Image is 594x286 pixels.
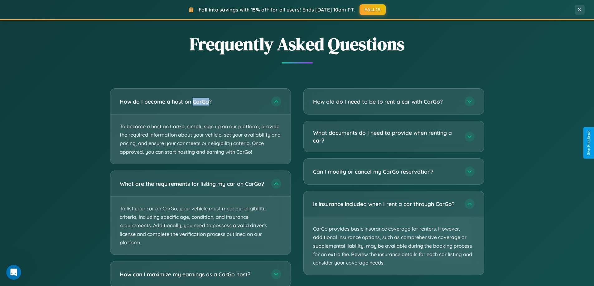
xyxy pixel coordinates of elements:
h3: Is insurance included when I rent a car through CarGo? [313,200,458,208]
h3: How do I become a host on CarGo? [120,98,265,105]
p: To list your car on CarGo, your vehicle must meet our eligibility criteria, including specific ag... [110,197,291,255]
p: To become a host on CarGo, simply sign up on our platform, provide the required information about... [110,115,291,164]
h3: Can I modify or cancel my CarGo reservation? [313,168,458,176]
h3: What are the requirements for listing my car on CarGo? [120,180,265,187]
h2: Frequently Asked Questions [110,32,484,56]
p: CarGo provides basic insurance coverage for renters. However, additional insurance options, such ... [304,217,484,275]
iframe: Intercom live chat [6,265,21,280]
h3: How can I maximize my earnings as a CarGo host? [120,270,265,278]
div: Give Feedback [587,130,591,156]
button: FALL15 [360,4,386,15]
h3: What documents do I need to provide when renting a car? [313,129,458,144]
span: Fall into savings with 15% off for all users! Ends [DATE] 10am PT. [199,7,355,13]
h3: How old do I need to be to rent a car with CarGo? [313,98,458,105]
